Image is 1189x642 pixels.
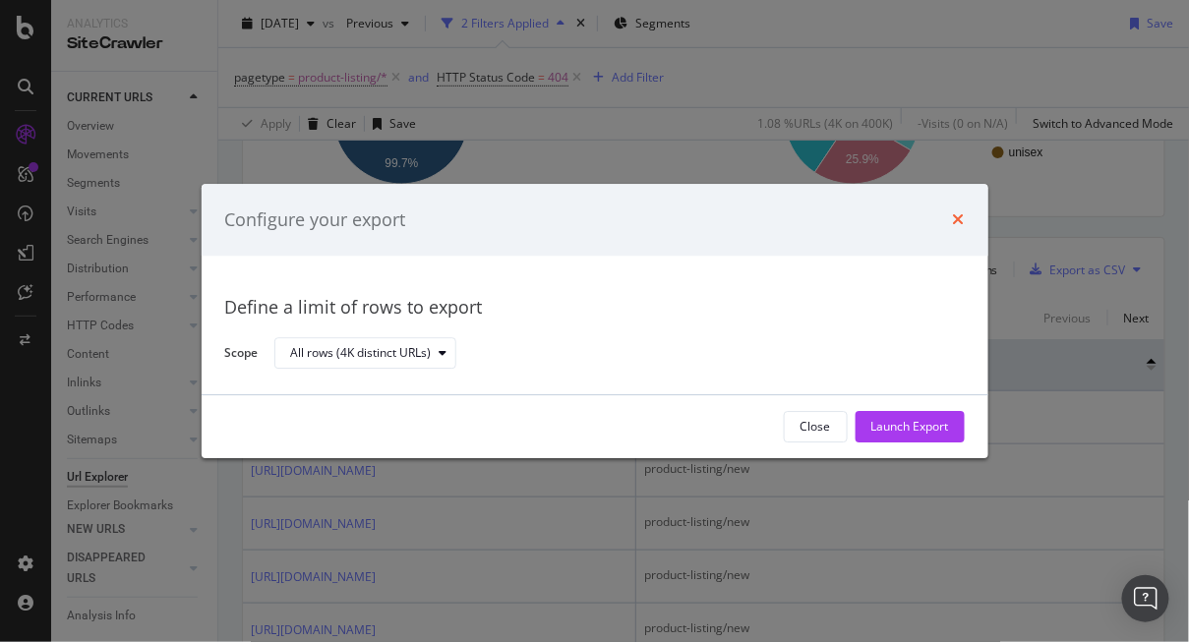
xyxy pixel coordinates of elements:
[953,207,965,233] div: times
[274,338,456,370] button: All rows (4K distinct URLs)
[225,344,259,366] label: Scope
[291,348,432,360] div: All rows (4K distinct URLs)
[225,296,965,321] div: Define a limit of rows to export
[1122,575,1169,622] div: Open Intercom Messenger
[801,419,831,436] div: Close
[225,207,406,233] div: Configure your export
[202,184,988,458] div: modal
[784,411,848,442] button: Close
[871,419,949,436] div: Launch Export
[856,411,965,442] button: Launch Export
